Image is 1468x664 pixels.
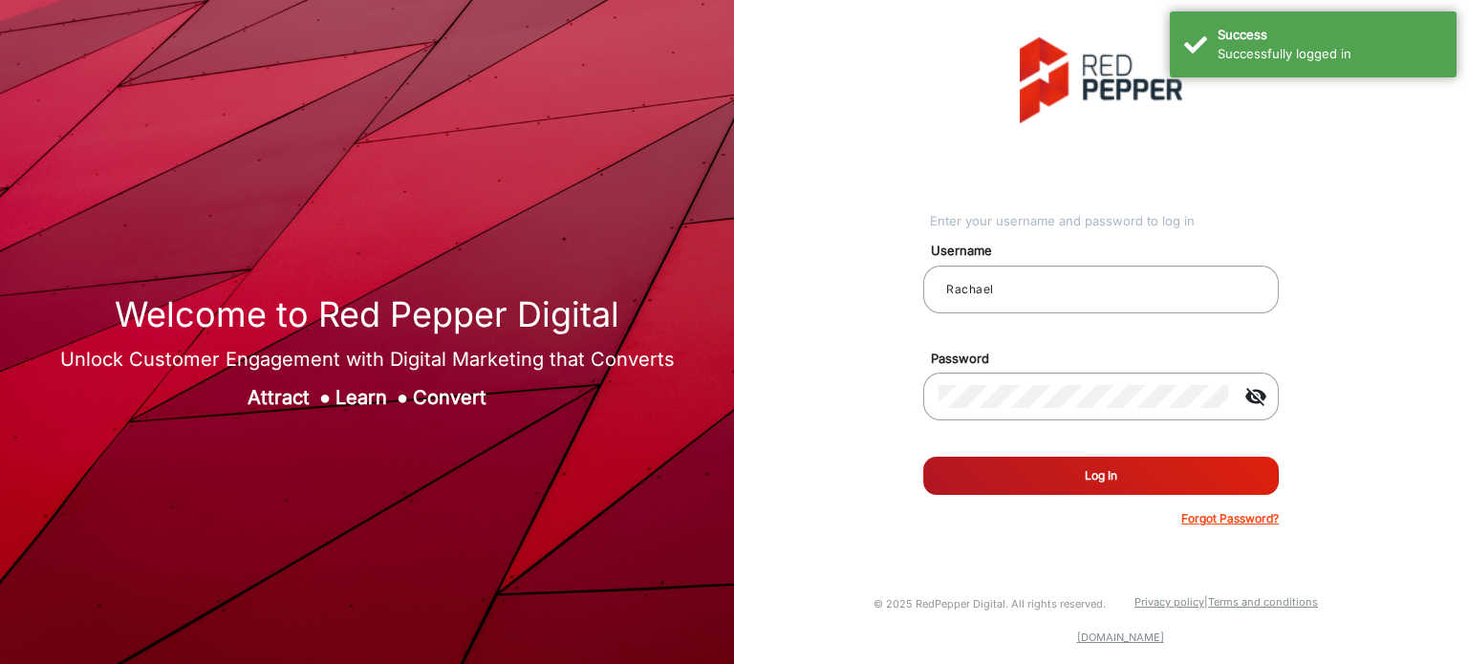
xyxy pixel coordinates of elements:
[917,350,1301,369] mat-label: Password
[319,386,331,409] span: ●
[917,242,1301,261] mat-label: Username
[1218,26,1442,45] div: Success
[874,597,1106,610] small: © 2025 RedPepper Digital. All rights reserved.
[60,345,675,374] div: Unlock Customer Engagement with Digital Marketing that Converts
[397,386,408,409] span: ●
[60,383,675,412] div: Attract Learn Convert
[1208,595,1318,609] a: Terms and conditions
[939,278,1263,301] input: Your username
[1020,37,1182,123] img: vmg-logo
[930,212,1279,231] div: Enter your username and password to log in
[1218,45,1442,64] div: Successfully logged in
[1204,595,1208,609] a: |
[1077,631,1164,644] a: [DOMAIN_NAME]
[1233,385,1279,408] mat-icon: visibility_off
[60,294,675,335] h1: Welcome to Red Pepper Digital
[923,457,1279,495] button: Log In
[1134,595,1204,609] a: Privacy policy
[1181,510,1279,527] p: Forgot Password?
